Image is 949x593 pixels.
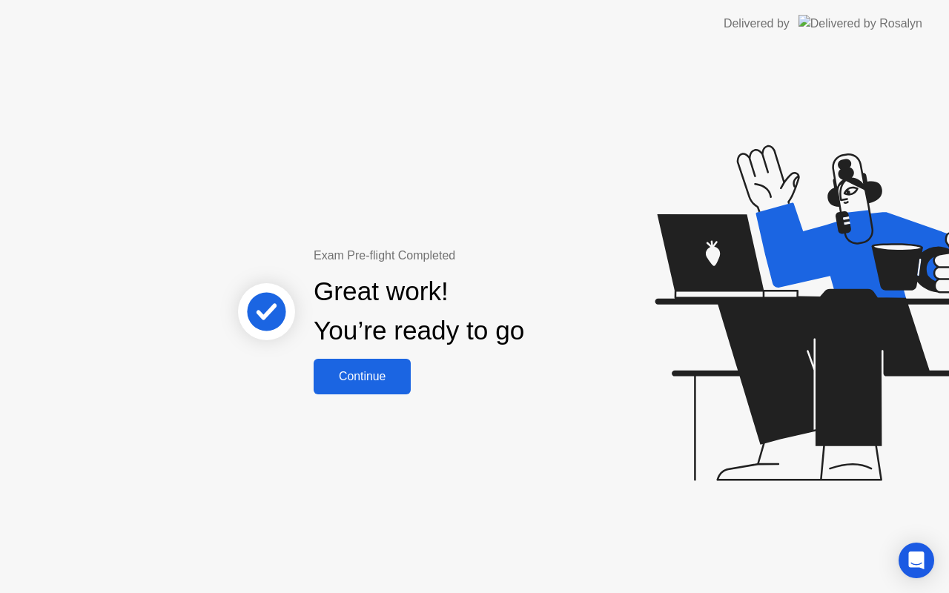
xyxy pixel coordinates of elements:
img: Delivered by Rosalyn [798,15,922,32]
div: Open Intercom Messenger [899,543,934,578]
div: Delivered by [724,15,790,33]
button: Continue [314,359,411,394]
div: Exam Pre-flight Completed [314,247,620,265]
div: Continue [318,370,406,383]
div: Great work! You’re ready to go [314,272,524,351]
